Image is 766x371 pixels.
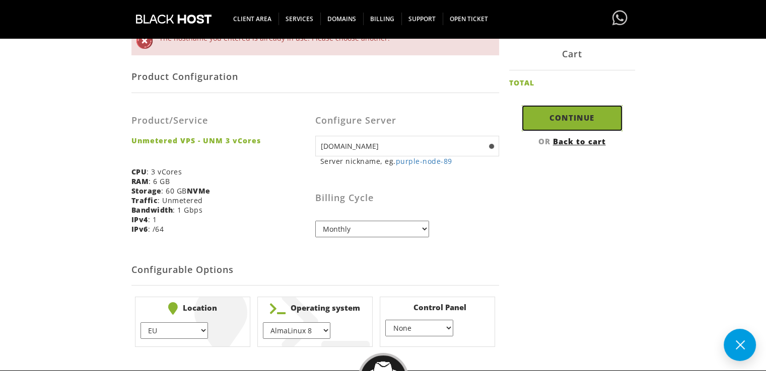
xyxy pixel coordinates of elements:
[141,302,245,315] b: Location
[278,13,321,25] span: SERVICES
[131,205,173,215] b: Bandwidth
[131,196,158,205] b: Traffic
[263,322,330,339] select: } } } } } } } } } } } } } } } } } } } } }
[131,167,147,176] b: CPU
[131,176,149,186] b: RAM
[131,101,315,241] div: : 3 vCores : 6 GB : 60 GB : Unmetered : 1 Gbps : 1 : /64
[131,186,162,196] b: Storage
[385,302,490,312] b: Control Panel
[187,186,211,196] b: NVMe
[443,13,495,25] span: Open Ticket
[131,215,148,224] b: IPv4
[226,13,279,25] span: CLIENT AREA
[131,116,308,126] h3: Product/Service
[509,136,635,146] div: OR
[396,156,452,166] a: purple-node-89
[141,322,208,339] select: } } } } } }
[131,60,499,93] div: Product Configuration
[131,136,308,145] strong: Unmetered VPS - UNM 3 vCores
[509,38,635,70] div: Cart
[131,255,499,286] h2: Configurable Options
[385,320,453,336] select: } } } }
[522,105,622,131] input: Continue
[315,193,499,203] h3: Billing Cycle
[553,136,606,146] a: Back to cart
[320,156,499,166] small: Server nickname, eg.
[363,13,402,25] span: Billing
[401,13,443,25] span: Support
[320,13,364,25] span: Domains
[131,224,148,234] b: IPv6
[263,302,367,315] b: Operating system
[315,116,499,126] h3: Configure Server
[509,79,534,86] h2: TOTAL
[315,136,499,156] input: Hostname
